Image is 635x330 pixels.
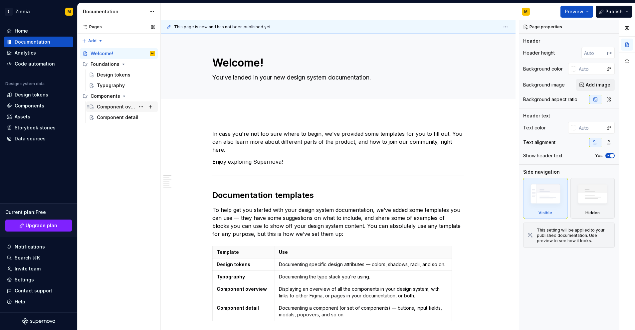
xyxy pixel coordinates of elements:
[80,59,158,70] div: Foundations
[151,50,153,57] div: M
[15,124,56,131] div: Storybook stories
[15,28,28,34] div: Home
[91,93,120,99] div: Components
[4,133,73,144] a: Data sources
[15,113,30,120] div: Assets
[523,82,565,88] div: Background image
[523,169,560,175] div: Side navigation
[4,37,73,47] a: Documentation
[523,96,577,103] div: Background aspect ratio
[5,209,72,216] div: Current plan : Free
[212,130,464,154] p: In case you're not too sure where to begin, we've provided some templates for you to fill out. Yo...
[4,111,73,122] a: Assets
[523,178,568,219] div: Visible
[523,112,550,119] div: Header text
[279,305,447,318] p: Documenting a component (or set of components) — buttons, input fields, modals, popovers, and so on.
[538,210,552,216] div: Visible
[523,66,563,72] div: Background color
[15,8,30,15] div: Zinnia
[80,48,158,123] div: Page tree
[97,103,135,110] div: Component overview
[15,135,46,142] div: Data sources
[565,8,583,15] span: Preview
[596,6,632,18] button: Publish
[26,222,57,229] span: Upgrade plan
[83,8,146,15] div: Documentation
[15,254,40,261] div: Search ⌘K
[4,242,73,252] button: Notifications
[68,9,71,14] div: M
[212,206,464,238] p: To help get you started with your design system documentation, we’ve added some templates you can...
[585,210,600,216] div: Hidden
[97,82,125,89] div: Typography
[4,122,73,133] a: Storybook stories
[4,59,73,69] a: Code automation
[174,24,272,30] span: This page is new and has not been published yet.
[605,8,623,15] span: Publish
[80,24,102,30] div: Pages
[217,274,245,279] strong: Typography
[86,70,158,80] a: Design tokens
[576,79,615,91] button: Add image
[279,273,447,280] p: Documenting the type stack you’re using.
[5,220,72,232] a: Upgrade plan
[4,263,73,274] a: Invite team
[523,152,562,159] div: Show header text
[15,50,36,56] div: Analytics
[15,265,41,272] div: Invite team
[86,101,158,112] a: Component overview
[91,61,119,68] div: Foundations
[279,286,447,299] p: Displaying an overview of all the components in your design system, with links to either Figma, o...
[15,276,34,283] div: Settings
[4,285,73,296] button: Contact support
[4,274,73,285] a: Settings
[15,298,25,305] div: Help
[5,8,13,16] div: Z
[576,63,603,75] input: Auto
[1,4,76,19] button: ZZinniaM
[523,38,540,44] div: Header
[279,261,447,268] p: Documenting specific design attributes — colors, shadows, radii, and so on.
[4,100,73,111] a: Components
[80,48,158,59] a: Welcome!M
[88,38,97,44] span: Add
[15,91,48,98] div: Design tokens
[581,47,607,59] input: Auto
[15,61,55,67] div: Code automation
[15,39,50,45] div: Documentation
[212,158,464,166] p: Enjoy exploring Supernova!
[595,153,603,158] label: Yes
[560,6,593,18] button: Preview
[4,26,73,36] a: Home
[217,305,259,311] strong: Component detail
[15,102,44,109] div: Components
[217,286,267,292] strong: Component overview
[217,261,250,267] strong: Design tokens
[523,124,546,131] div: Text color
[4,296,73,307] button: Help
[80,91,158,101] div: Components
[15,244,45,250] div: Notifications
[524,9,528,14] div: M
[86,80,158,91] a: Typography
[586,82,610,88] span: Add image
[537,228,610,244] div: This setting will be applied to your published documentation. Use preview to see how it looks.
[570,178,615,219] div: Hidden
[80,36,105,46] button: Add
[86,112,158,123] a: Component detail
[4,48,73,58] a: Analytics
[4,252,73,263] button: Search ⌘K
[211,72,463,83] textarea: You’ve landed in your new design system documentation.
[15,287,52,294] div: Contact support
[4,89,73,100] a: Design tokens
[97,114,138,121] div: Component detail
[5,81,45,86] div: Design system data
[91,50,113,57] div: Welcome!
[523,139,555,146] div: Text alignment
[211,55,463,71] textarea: Welcome!
[279,249,447,255] p: Use
[576,122,603,134] input: Auto
[22,318,55,325] svg: Supernova Logo
[97,72,130,78] div: Design tokens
